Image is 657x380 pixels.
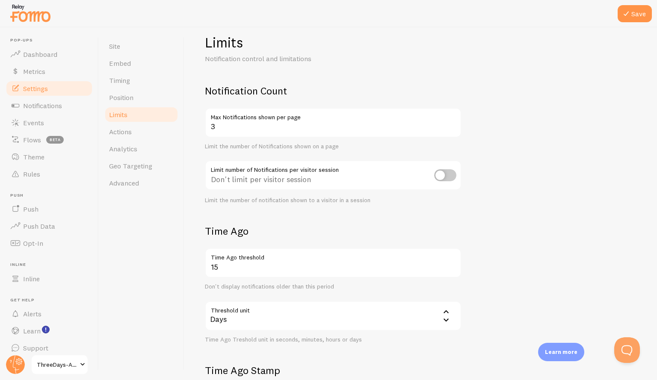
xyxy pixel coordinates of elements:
div: Don't limit per visitor session [205,160,462,191]
span: Position [109,93,133,102]
svg: <p>Watch New Feature Tutorials!</p> [42,326,50,333]
a: Embed [104,55,179,72]
a: Settings [5,80,93,97]
span: Get Help [10,298,93,303]
span: ThreeDays-AWeek [37,359,77,370]
a: Actions [104,123,179,140]
h2: Time Ago Stamp [205,364,462,377]
h2: Notification Count [205,84,462,97]
span: Metrics [23,67,45,76]
div: Don't display notifications older than this period [205,283,462,291]
a: Dashboard [5,46,93,63]
a: Support [5,339,93,356]
span: Notifications [23,101,62,110]
h2: Time Ago [205,224,462,238]
span: Rules [23,170,40,178]
span: Advanced [109,179,139,187]
a: Inline [5,270,93,287]
span: Alerts [23,309,41,318]
span: Theme [23,153,44,161]
iframe: Help Scout Beacon - Open [614,337,640,363]
a: Learn [5,322,93,339]
a: Position [104,89,179,106]
a: Site [104,38,179,55]
span: Site [109,42,120,50]
span: Limits [109,110,127,119]
div: Limit the number of notification shown to a visitor in a session [205,197,462,204]
span: Support [23,344,48,352]
label: Max Notifications shown per page [205,108,462,122]
span: Push [10,193,93,198]
a: Geo Targeting [104,157,179,174]
a: Advanced [104,174,179,191]
span: Push Data [23,222,55,230]
span: Push [23,205,38,213]
span: Timing [109,76,130,85]
span: Analytics [109,144,137,153]
a: Events [5,114,93,131]
span: Embed [109,59,131,68]
a: Rules [5,165,93,183]
span: Geo Targeting [109,162,152,170]
a: Metrics [5,63,93,80]
a: Flows beta [5,131,93,148]
p: Learn more [545,348,577,356]
span: Actions [109,127,132,136]
span: Dashboard [23,50,57,59]
span: Inline [23,274,40,283]
a: Alerts [5,305,93,322]
img: fomo-relay-logo-orange.svg [9,2,52,24]
a: Analytics [104,140,179,157]
a: Limits [104,106,179,123]
label: Time Ago threshold [205,248,462,262]
a: Opt-In [5,235,93,252]
h1: Limits [205,34,462,51]
span: Flows [23,136,41,144]
div: Learn more [538,343,584,361]
a: Theme [5,148,93,165]
p: Notification control and limitations [205,54,410,64]
span: Inline [10,262,93,268]
span: beta [46,136,64,144]
span: Events [23,118,44,127]
div: Time Ago Treshold unit in seconds, minutes, hours or days [205,336,462,344]
div: Limit the number of Notifications shown on a page [205,143,462,150]
a: Timing [104,72,179,89]
a: ThreeDays-AWeek [31,354,89,375]
a: Push [5,200,93,218]
span: Pop-ups [10,38,93,43]
span: Learn [23,327,41,335]
div: Days [205,301,462,331]
span: Opt-In [23,239,43,247]
a: Push Data [5,218,93,235]
a: Notifications [5,97,93,114]
span: Settings [23,84,48,93]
